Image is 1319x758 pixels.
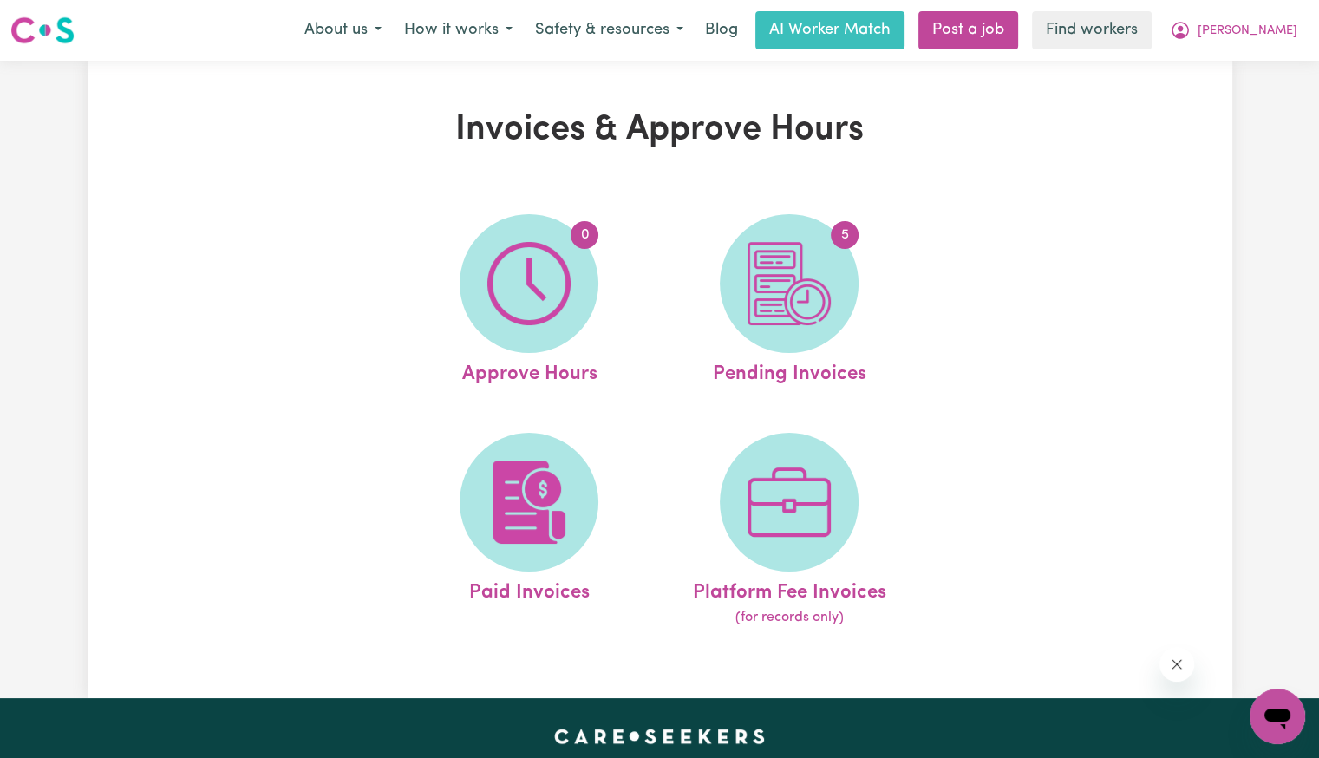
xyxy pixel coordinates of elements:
[713,353,866,389] span: Pending Invoices
[524,12,695,49] button: Safety & resources
[289,109,1031,151] h1: Invoices & Approve Hours
[735,607,844,628] span: (for records only)
[755,11,904,49] a: AI Worker Match
[554,729,765,743] a: Careseekers home page
[831,221,859,249] span: 5
[404,433,654,629] a: Paid Invoices
[1250,689,1305,744] iframe: Button to launch messaging window
[10,15,75,46] img: Careseekers logo
[664,214,914,389] a: Pending Invoices
[293,12,393,49] button: About us
[1198,22,1297,41] span: [PERSON_NAME]
[404,214,654,389] a: Approve Hours
[571,221,598,249] span: 0
[461,353,597,389] span: Approve Hours
[393,12,524,49] button: How it works
[695,11,748,49] a: Blog
[1159,12,1309,49] button: My Account
[918,11,1018,49] a: Post a job
[664,433,914,629] a: Platform Fee Invoices(for records only)
[469,572,590,608] span: Paid Invoices
[1032,11,1152,49] a: Find workers
[1159,647,1194,682] iframe: Close message
[693,572,886,608] span: Platform Fee Invoices
[10,12,105,26] span: Need any help?
[10,10,75,50] a: Careseekers logo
